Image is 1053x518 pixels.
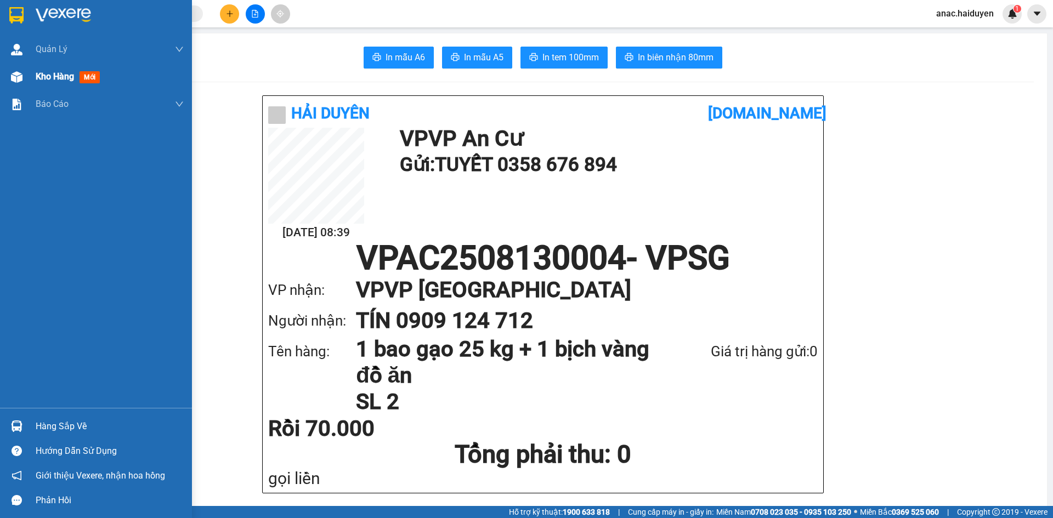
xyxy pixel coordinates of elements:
div: VP [GEOGRAPHIC_DATA] [94,9,205,36]
span: Quản Lý [36,42,67,56]
div: Hướng dẫn sử dụng [36,443,184,459]
div: TÍN [94,36,205,49]
div: 0909124712 [94,49,205,64]
span: | [947,506,949,518]
button: printerIn mẫu A6 [364,47,434,69]
span: printer [625,53,633,63]
h1: Tổng phải thu: 0 [268,440,818,469]
div: 0358676894 [9,36,86,51]
div: VP An Cư [9,9,86,22]
span: Miền Nam [716,506,851,518]
span: Rồi : [8,72,26,83]
h1: VP VP [GEOGRAPHIC_DATA] [356,275,796,305]
h1: VPAC2508130004 - VPSG [268,242,818,275]
h1: TÍN 0909 124 712 [356,305,796,336]
span: printer [372,53,381,63]
div: VP nhận: [268,279,356,301]
span: notification [12,470,22,481]
span: anac.haiduyen [927,7,1003,20]
button: aim [271,4,290,24]
h1: 1 bao gạo 25 kg + 1 bịch vàng đồ ăn [356,336,653,389]
span: Báo cáo [36,97,69,111]
span: file-add [251,10,259,18]
h1: VP VP An Cư [400,128,812,150]
div: Người nhận: [268,310,356,332]
img: logo-vxr [9,7,24,24]
span: Cung cấp máy in - giấy in: [628,506,714,518]
span: ⚪️ [854,510,857,514]
span: question-circle [12,446,22,456]
button: printerIn mẫu A5 [442,47,512,69]
span: In biên nhận 80mm [638,50,714,64]
div: Hàng sắp về [36,418,184,435]
strong: 0708 023 035 - 0935 103 250 [751,508,851,516]
h2: [DATE] 08:39 [268,224,364,242]
div: Giá trị hàng gửi: 0 [653,340,818,363]
strong: 0369 525 060 [892,508,939,516]
span: Nhận: [94,10,120,22]
span: | [618,506,620,518]
sup: 1 [1014,5,1021,13]
button: printerIn tem 100mm [520,47,608,69]
span: In mẫu A5 [464,50,503,64]
button: plus [220,4,239,24]
span: printer [451,53,460,63]
button: caret-down [1027,4,1046,24]
strong: 1900 633 818 [563,508,610,516]
span: plus [226,10,234,18]
img: warehouse-icon [11,420,22,432]
span: 1 [1015,5,1019,13]
span: In mẫu A6 [386,50,425,64]
b: Hải Duyên [291,104,370,122]
span: copyright [992,508,1000,516]
span: message [12,495,22,505]
span: caret-down [1032,9,1042,19]
div: gọi liền [268,469,818,487]
div: Tên hàng: [268,340,356,363]
span: In tem 100mm [542,50,599,64]
span: down [175,100,184,109]
span: Kho hàng [36,71,74,82]
button: file-add [246,4,265,24]
span: printer [529,53,538,63]
span: Giới thiệu Vexere, nhận hoa hồng [36,469,165,482]
span: Gửi: [9,10,26,22]
span: down [175,45,184,54]
h1: Gửi: TUYẾT 0358 676 894 [400,150,812,180]
div: 70.000 [8,71,88,84]
div: Phản hồi [36,492,184,509]
span: mới [80,71,100,83]
span: Miền Bắc [860,506,939,518]
img: warehouse-icon [11,44,22,55]
h1: SL 2 [356,389,653,415]
span: Hỗ trợ kỹ thuật: [509,506,610,518]
div: Rồi 70.000 [268,418,450,440]
img: solution-icon [11,99,22,110]
img: warehouse-icon [11,71,22,83]
button: printerIn biên nhận 80mm [616,47,722,69]
img: icon-new-feature [1007,9,1017,19]
span: aim [276,10,284,18]
b: [DOMAIN_NAME] [708,104,826,122]
div: TUYẾT [9,22,86,36]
